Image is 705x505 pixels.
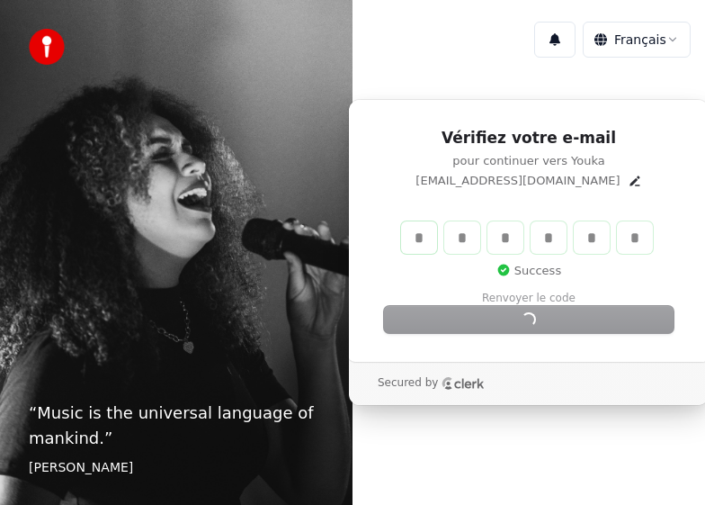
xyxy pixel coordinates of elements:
footer: [PERSON_NAME] [29,458,324,476]
h1: Vérifiez votre e-mail [384,128,674,149]
p: [EMAIL_ADDRESS][DOMAIN_NAME] [415,173,620,189]
div: Verification code input [397,218,656,257]
p: pour continuer vers Youka [384,153,674,169]
img: youka [29,29,65,65]
p: “ Music is the universal language of mankind. ” [29,401,324,451]
p: Secured by [378,376,438,391]
button: Edit [628,174,642,188]
p: Success [496,263,561,279]
a: Clerk logo [442,377,485,390]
